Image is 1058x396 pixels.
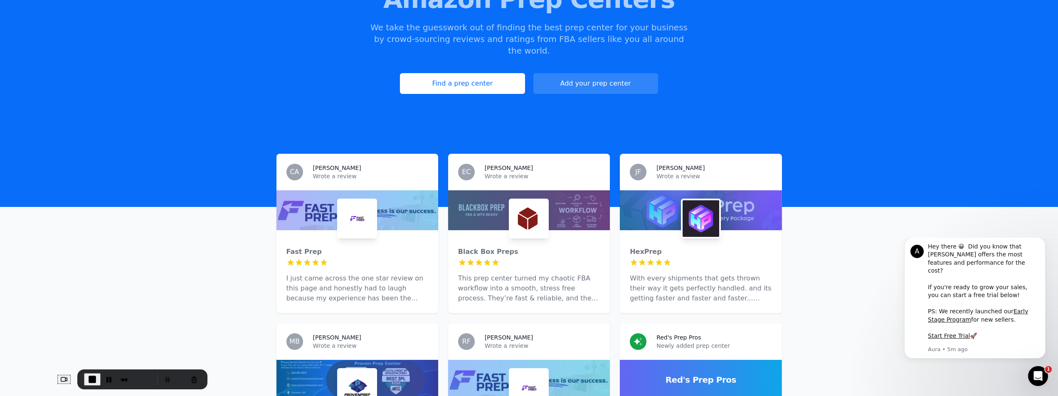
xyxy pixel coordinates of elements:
div: Message content [36,5,148,107]
p: Wrote a review [313,172,428,180]
p: Wrote a review [313,342,428,350]
h3: [PERSON_NAME] [313,164,361,172]
iframe: Intercom notifications message [892,238,1058,364]
span: Red's Prep Pros [666,374,736,386]
img: HexPrep [683,200,719,237]
p: Newly added prep center [656,342,772,350]
span: EC [462,169,471,175]
div: Black Box Preps [458,247,600,257]
span: JF [635,169,641,175]
span: MB [289,338,300,345]
p: Wrote a review [485,172,600,180]
div: Fast Prep [286,247,428,257]
p: This prep center turned my chaotic FBA workflow into a smooth, stress free process. They’re fast ... [458,273,600,303]
img: Black Box Preps [511,200,547,237]
p: Wrote a review [485,342,600,350]
p: Wrote a review [656,172,772,180]
h3: [PERSON_NAME] [485,333,533,342]
h3: Red's Prep Pros [656,333,701,342]
a: EC[PERSON_NAME]Wrote a reviewBlack Box PrepsBlack Box PrepsThis prep center turned my chaotic FBA... [448,154,610,313]
b: 🚀 [78,95,85,101]
h3: [PERSON_NAME] [313,333,361,342]
div: Profile image for Aura [19,7,32,20]
p: Message from Aura, sent 5m ago [36,108,148,116]
span: RF [462,338,471,345]
div: Hey there 😀 Did you know that [PERSON_NAME] offers the most features and performance for the cost... [36,5,148,103]
iframe: Intercom live chat [1028,366,1048,386]
h3: [PERSON_NAME] [656,164,705,172]
p: With every shipments that gets thrown their way it gets perfectly handled. and its getting faster... [630,273,772,303]
a: CA[PERSON_NAME]Wrote a reviewFast PrepFast PrepI just came across the one star review on this pag... [276,154,438,313]
p: I just came across the one star review on this page and honestly had to laugh because my experien... [286,273,428,303]
p: We take the guesswork out of finding the best prep center for your business by crowd-sourcing rev... [370,22,689,57]
img: Fast Prep [339,200,375,237]
a: JF[PERSON_NAME]Wrote a reviewHexPrepHexPrepWith every shipments that gets thrown their way it get... [620,154,782,313]
a: Start Free Trial [36,95,78,101]
h3: [PERSON_NAME] [485,164,533,172]
a: Add your prep center [533,73,658,94]
a: Find a prep center [400,73,525,94]
span: CA [290,169,299,175]
div: HexPrep [630,247,772,257]
span: 1 [1045,366,1052,373]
